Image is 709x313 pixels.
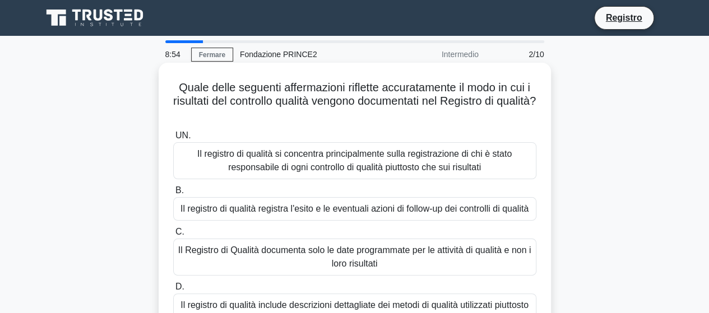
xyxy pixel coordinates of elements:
font: Il registro di qualità registra l'esito e le eventuali azioni di follow-up dei controlli di qualità [180,204,529,213]
font: Intermedio [442,50,479,59]
font: D. [175,282,184,291]
font: Quale delle seguenti affermazioni riflette accuratamente il modo in cui i risultati del controllo... [173,81,536,107]
font: Fondazione PRINCE2 [240,50,317,59]
font: 8:54 [165,50,180,59]
a: Fermare [191,48,233,62]
font: UN. [175,130,191,140]
font: C. [175,227,184,236]
font: Il registro di qualità si concentra principalmente sulla registrazione di chi è stato responsabil... [197,149,512,172]
font: Fermare [199,51,225,59]
font: Il Registro di Qualità documenta solo le date programmate per le attività di qualità e non i loro... [178,245,531,268]
a: Registro [599,11,649,25]
font: Registro [606,13,642,22]
font: 2/10 [529,50,544,59]
font: B. [175,185,184,195]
